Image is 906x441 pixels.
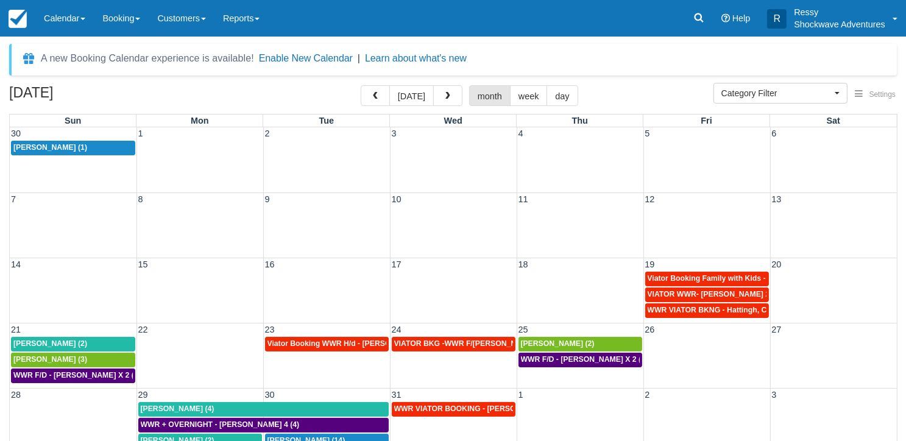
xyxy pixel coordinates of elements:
[794,6,885,18] p: Ressy
[264,390,276,400] span: 30
[13,339,87,348] span: [PERSON_NAME] (2)
[517,390,525,400] span: 1
[827,116,840,125] span: Sat
[644,194,656,204] span: 12
[391,390,403,400] span: 31
[648,274,855,283] span: Viator Booking Family with Kids - [PERSON_NAME] X 4 (4)
[141,404,214,413] span: [PERSON_NAME] (4)
[259,52,353,65] button: Enable New Calendar
[265,337,389,351] a: Viator Booking WWR H/d - [PERSON_NAME] X 3 (3)
[518,353,642,367] a: WWR F/D - [PERSON_NAME] X 2 (2)
[264,325,276,334] span: 23
[644,259,656,269] span: 19
[11,369,135,383] a: WWR F/D - [PERSON_NAME] X 2 (2)
[771,325,783,334] span: 27
[794,18,885,30] p: Shockwave Adventures
[721,14,730,23] i: Help
[10,325,22,334] span: 21
[13,355,87,364] span: [PERSON_NAME] (3)
[645,288,769,302] a: VIATOR WWR- [PERSON_NAME] 2 (2)
[11,337,135,351] a: [PERSON_NAME] (2)
[264,194,271,204] span: 9
[771,129,778,138] span: 6
[648,290,781,298] span: VIATOR WWR- [PERSON_NAME] 2 (2)
[391,325,403,334] span: 24
[10,129,22,138] span: 30
[267,339,450,348] span: Viator Booking WWR H/d - [PERSON_NAME] X 3 (3)
[13,371,141,379] span: WWR F/D - [PERSON_NAME] X 2 (2)
[13,143,87,152] span: [PERSON_NAME] (1)
[137,129,144,138] span: 1
[137,259,149,269] span: 15
[138,402,389,417] a: [PERSON_NAME] (4)
[469,85,511,106] button: month
[644,325,656,334] span: 26
[517,325,529,334] span: 25
[9,85,163,108] h2: [DATE]
[391,194,403,204] span: 10
[518,337,642,351] a: [PERSON_NAME] (2)
[521,339,595,348] span: [PERSON_NAME] (2)
[10,194,17,204] span: 7
[264,259,276,269] span: 16
[141,420,300,429] span: WWR + OVERNIGHT - [PERSON_NAME] 4 (4)
[391,259,403,269] span: 17
[644,390,651,400] span: 2
[648,306,805,314] span: WWR VIATOR BKNG - Hattingh, Carel X 2 (2)
[771,194,783,204] span: 13
[521,355,648,364] span: WWR F/D - [PERSON_NAME] X 2 (2)
[10,390,22,400] span: 28
[547,85,578,106] button: day
[358,53,360,63] span: |
[644,129,651,138] span: 5
[645,272,769,286] a: Viator Booking Family with Kids - [PERSON_NAME] X 4 (4)
[517,194,529,204] span: 11
[732,13,751,23] span: Help
[394,404,575,413] span: WWR VIATOR BOOKING - [PERSON_NAME] X 5 (5)
[517,259,529,269] span: 18
[9,10,27,28] img: checkfront-main-nav-mini-logo.png
[392,402,515,417] a: WWR VIATOR BOOKING - [PERSON_NAME] X 5 (5)
[191,116,209,125] span: Mon
[713,83,848,104] button: Category Filter
[137,390,149,400] span: 29
[41,51,254,66] div: A new Booking Calendar experience is available!
[392,337,515,351] a: VIATOR BKG -WWR F/[PERSON_NAME] X 2 (2)
[771,259,783,269] span: 20
[701,116,712,125] span: Fri
[365,53,467,63] a: Learn about what's new
[645,303,769,318] a: WWR VIATOR BKNG - Hattingh, Carel X 2 (2)
[138,418,389,432] a: WWR + OVERNIGHT - [PERSON_NAME] 4 (4)
[572,116,588,125] span: Thu
[137,325,149,334] span: 22
[389,85,434,106] button: [DATE]
[65,116,81,125] span: Sun
[391,129,398,138] span: 3
[510,85,548,106] button: week
[721,87,832,99] span: Category Filter
[319,116,334,125] span: Tue
[869,90,896,99] span: Settings
[264,129,271,138] span: 2
[137,194,144,204] span: 8
[394,339,560,348] span: VIATOR BKG -WWR F/[PERSON_NAME] X 2 (2)
[10,259,22,269] span: 14
[444,116,462,125] span: Wed
[771,390,778,400] span: 3
[848,86,903,104] button: Settings
[11,141,135,155] a: [PERSON_NAME] (1)
[767,9,787,29] div: R
[517,129,525,138] span: 4
[11,353,135,367] a: [PERSON_NAME] (3)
